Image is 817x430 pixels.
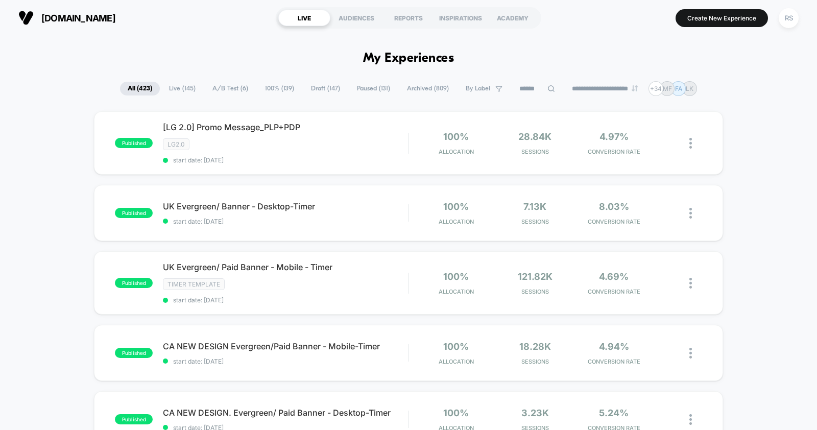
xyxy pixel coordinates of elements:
[676,9,768,27] button: Create New Experience
[120,82,160,95] span: All ( 423 )
[498,358,572,365] span: Sessions
[689,138,692,149] img: close
[521,408,549,418] span: 3.23k
[163,278,225,290] span: timer template
[349,82,398,95] span: Paused ( 131 )
[599,341,629,352] span: 4.94%
[443,131,469,142] span: 100%
[163,341,408,351] span: CA NEW DESIGN Evergreen/Paid Banner - Mobile-Timer
[15,10,118,26] button: [DOMAIN_NAME]
[205,82,256,95] span: A/B Test ( 6 )
[518,271,552,282] span: 121.82k
[41,13,115,23] span: [DOMAIN_NAME]
[439,288,474,295] span: Allocation
[18,10,34,26] img: Visually logo
[163,262,408,272] span: UK Evergreen/ Paid Banner - Mobile - Timer
[498,218,572,225] span: Sessions
[487,10,539,26] div: ACADEMY
[163,156,408,164] span: start date: [DATE]
[163,218,408,225] span: start date: [DATE]
[382,10,435,26] div: REPORTS
[163,408,408,418] span: CA NEW DESIGN. Evergreen/ Paid Banner - Desktop-Timer
[163,122,408,132] span: [LG 2.0] Promo Message_PLP+PDP
[523,201,546,212] span: 7.13k
[498,148,572,155] span: Sessions
[648,81,663,96] div: + 34
[599,408,629,418] span: 5.24%
[518,131,551,142] span: 28.84k
[443,271,469,282] span: 100%
[443,201,469,212] span: 100%
[161,82,203,95] span: Live ( 145 )
[663,85,672,92] p: MF
[115,348,153,358] span: published
[443,408,469,418] span: 100%
[439,148,474,155] span: Allocation
[577,218,651,225] span: CONVERSION RATE
[599,201,629,212] span: 8.03%
[303,82,348,95] span: Draft ( 147 )
[577,358,651,365] span: CONVERSION RATE
[776,8,802,29] button: RS
[363,51,454,66] h1: My Experiences
[163,296,408,304] span: start date: [DATE]
[163,138,189,150] span: LG2.0
[689,208,692,219] img: close
[257,82,302,95] span: 100% ( 139 )
[439,358,474,365] span: Allocation
[779,8,799,28] div: RS
[577,148,651,155] span: CONVERSION RATE
[163,201,408,211] span: UK Evergreen/ Banner - Desktop-Timer
[599,131,629,142] span: 4.97%
[686,85,693,92] p: LK
[399,82,456,95] span: Archived ( 809 )
[675,85,682,92] p: FA
[439,218,474,225] span: Allocation
[577,288,651,295] span: CONVERSION RATE
[632,85,638,91] img: end
[689,348,692,359] img: close
[278,10,330,26] div: LIVE
[330,10,382,26] div: AUDIENCES
[689,414,692,425] img: close
[443,341,469,352] span: 100%
[115,278,153,288] span: published
[689,278,692,289] img: close
[115,208,153,218] span: published
[435,10,487,26] div: INSPIRATIONS
[163,357,408,365] span: start date: [DATE]
[519,341,551,352] span: 18.28k
[115,414,153,424] span: published
[599,271,629,282] span: 4.69%
[115,138,153,148] span: published
[466,85,490,92] span: By Label
[498,288,572,295] span: Sessions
